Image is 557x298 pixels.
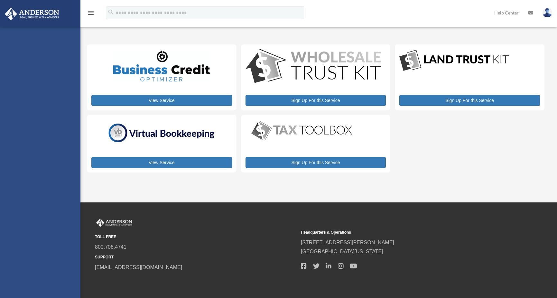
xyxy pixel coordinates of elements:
[301,229,502,236] small: Headquarters & Operations
[543,8,552,17] img: User Pic
[95,254,296,261] small: SUPPORT
[3,8,61,20] img: Anderson Advisors Platinum Portal
[301,249,383,254] a: [GEOGRAPHIC_DATA][US_STATE]
[87,11,95,17] a: menu
[87,9,95,17] i: menu
[301,240,394,245] a: [STREET_ADDRESS][PERSON_NAME]
[246,95,386,106] a: Sign Up For this Service
[95,265,182,270] a: [EMAIL_ADDRESS][DOMAIN_NAME]
[95,244,126,250] a: 800.706.4741
[91,95,232,106] a: View Service
[246,119,358,142] img: taxtoolbox_new-1.webp
[246,157,386,168] a: Sign Up For this Service
[91,157,232,168] a: View Service
[107,9,115,16] i: search
[246,49,381,85] img: WS-Trust-Kit-lgo-1.jpg
[399,95,540,106] a: Sign Up For this Service
[95,219,134,227] img: Anderson Advisors Platinum Portal
[95,234,296,240] small: TOLL FREE
[399,49,509,72] img: LandTrust_lgo-1.jpg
